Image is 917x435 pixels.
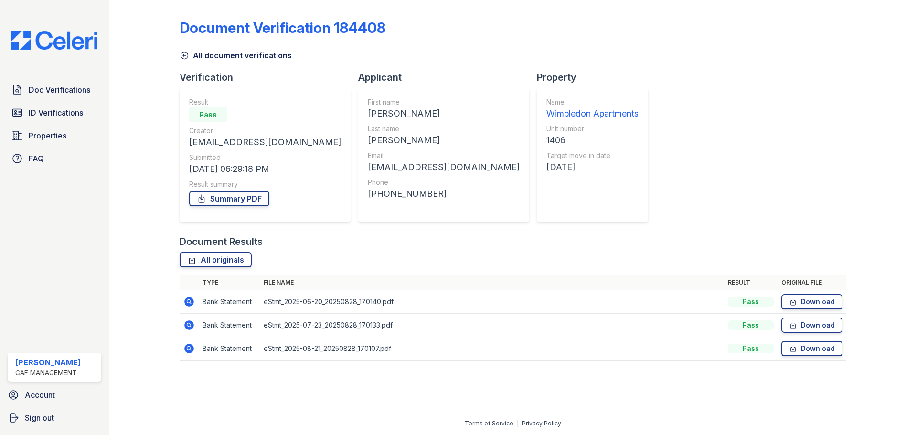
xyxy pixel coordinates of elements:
[189,162,341,176] div: [DATE] 06:29:18 PM
[546,124,639,134] div: Unit number
[25,389,55,401] span: Account
[180,252,252,267] a: All originals
[546,151,639,160] div: Target move in date
[368,178,520,187] div: Phone
[546,97,639,120] a: Name Wimbledon Apartments
[368,97,520,107] div: First name
[781,318,842,333] a: Download
[465,420,513,427] a: Terms of Service
[189,191,269,206] a: Summary PDF
[189,97,341,107] div: Result
[199,337,260,361] td: Bank Statement
[368,134,520,147] div: [PERSON_NAME]
[781,341,842,356] a: Download
[29,84,90,95] span: Doc Verifications
[778,275,846,290] th: Original file
[368,124,520,134] div: Last name
[358,71,537,84] div: Applicant
[25,412,54,424] span: Sign out
[180,71,358,84] div: Verification
[8,149,101,168] a: FAQ
[368,187,520,201] div: [PHONE_NUMBER]
[15,368,81,378] div: CAF Management
[4,408,105,427] a: Sign out
[728,344,774,353] div: Pass
[29,107,83,118] span: ID Verifications
[4,31,105,50] img: CE_Logo_Blue-a8612792a0a2168367f1c8372b55b34899dd931a85d93a1a3d3e32e68fde9ad4.png
[537,71,656,84] div: Property
[728,297,774,307] div: Pass
[517,420,519,427] div: |
[260,314,724,337] td: eStmt_2025-07-23_20250828_170133.pdf
[4,385,105,404] a: Account
[728,320,774,330] div: Pass
[180,235,263,248] div: Document Results
[546,134,639,147] div: 1406
[15,357,81,368] div: [PERSON_NAME]
[180,50,292,61] a: All document verifications
[260,290,724,314] td: eStmt_2025-06-20_20250828_170140.pdf
[189,180,341,189] div: Result summary
[29,130,66,141] span: Properties
[368,160,520,174] div: [EMAIL_ADDRESS][DOMAIN_NAME]
[199,314,260,337] td: Bank Statement
[8,80,101,99] a: Doc Verifications
[260,275,724,290] th: File name
[368,151,520,160] div: Email
[189,107,227,122] div: Pass
[260,337,724,361] td: eStmt_2025-08-21_20250828_170107.pdf
[522,420,561,427] a: Privacy Policy
[180,19,385,36] div: Document Verification 184408
[189,136,341,149] div: [EMAIL_ADDRESS][DOMAIN_NAME]
[724,275,778,290] th: Result
[29,153,44,164] span: FAQ
[8,126,101,145] a: Properties
[546,160,639,174] div: [DATE]
[189,153,341,162] div: Submitted
[546,107,639,120] div: Wimbledon Apartments
[199,290,260,314] td: Bank Statement
[189,126,341,136] div: Creator
[368,107,520,120] div: [PERSON_NAME]
[199,275,260,290] th: Type
[781,294,842,309] a: Download
[8,103,101,122] a: ID Verifications
[546,97,639,107] div: Name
